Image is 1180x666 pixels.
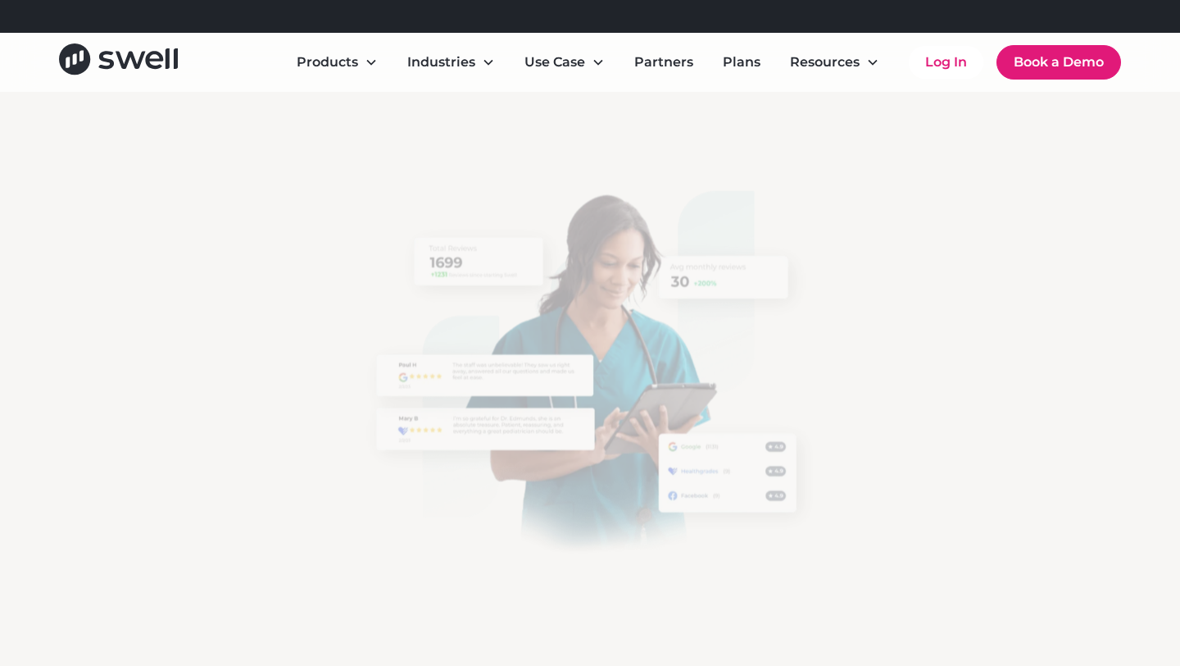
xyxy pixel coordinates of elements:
[996,45,1121,80] a: Book a Demo
[511,46,618,79] div: Use Case
[909,46,983,79] a: Log In
[59,43,178,80] a: home
[394,46,508,79] div: Industries
[284,46,391,79] div: Products
[710,46,774,79] a: Plans
[777,46,892,79] div: Resources
[790,52,860,72] div: Resources
[621,46,706,79] a: Partners
[297,52,358,72] div: Products
[407,52,475,72] div: Industries
[524,52,585,72] div: Use Case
